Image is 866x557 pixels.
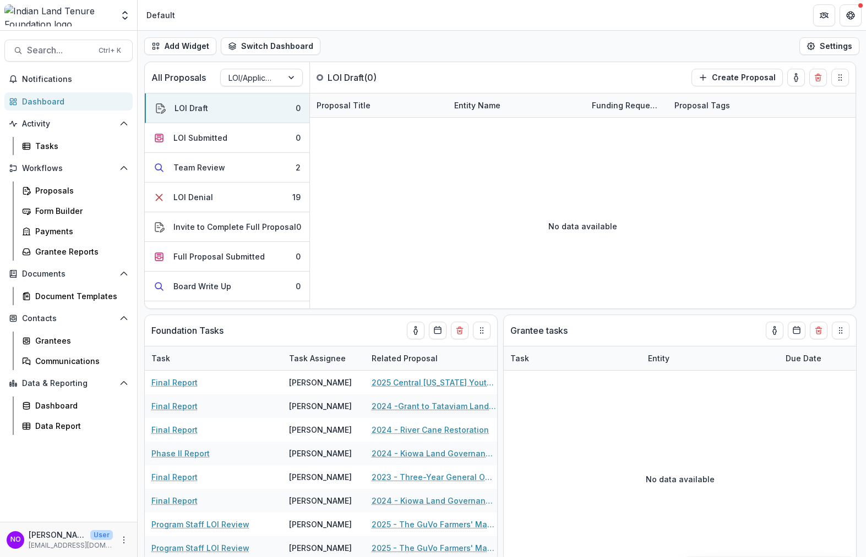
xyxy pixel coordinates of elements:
[372,542,496,554] a: 2025 - The GuVo Farmers' Market Initiative
[691,69,783,86] button: Create Proposal
[151,471,198,483] a: Final Report
[22,75,128,84] span: Notifications
[473,322,491,339] button: Drag
[832,322,849,339] button: Drag
[328,71,410,84] p: LOI Draft ( 0 )
[151,448,210,459] a: Phase II Report
[35,140,124,152] div: Tasks
[144,37,216,55] button: Add Widget
[372,519,496,530] a: 2025 - The GuVo Farmers' Market Initiative
[504,346,641,370] div: Task
[407,322,424,339] button: toggle-assigned-to-me
[22,119,115,129] span: Activity
[18,137,133,155] a: Tasks
[289,424,352,435] div: [PERSON_NAME]
[779,346,862,370] div: Due Date
[289,400,352,412] div: [PERSON_NAME]
[96,45,123,57] div: Ctrl + K
[221,37,320,55] button: Switch Dashboard
[35,335,124,346] div: Grantees
[35,246,124,257] div: Grantee Reports
[4,4,113,26] img: Indian Land Tenure Foundation logo
[4,374,133,392] button: Open Data & Reporting
[282,346,365,370] div: Task Assignee
[448,93,585,117] div: Entity Name
[175,102,208,114] div: LOI Draft
[510,324,568,337] p: Grantee tasks
[22,164,115,173] span: Workflows
[585,100,668,111] div: Funding Requested
[809,69,827,86] button: Delete card
[151,519,249,530] a: Program Staff LOI Review
[35,400,124,411] div: Dashboard
[641,346,779,370] div: Entity
[4,159,133,177] button: Open Workflows
[145,123,309,153] button: LOI Submitted0
[29,529,86,541] p: [PERSON_NAME]
[173,251,265,262] div: Full Proposal Submitted
[151,400,198,412] a: Final Report
[646,473,715,485] p: No data available
[117,533,130,547] button: More
[289,448,352,459] div: [PERSON_NAME]
[18,222,133,240] a: Payments
[18,332,133,350] a: Grantees
[18,417,133,435] a: Data Report
[289,377,352,388] div: [PERSON_NAME]
[151,542,249,554] a: Program Staff LOI Review
[173,221,296,233] div: Invite to Complete Full Proposal
[296,162,301,173] div: 2
[831,69,849,86] button: Drag
[585,93,668,117] div: Funding Requested
[372,471,496,483] a: 2023 - Three-Year General Operating Grant
[779,352,828,364] div: Due Date
[22,379,115,388] span: Data & Reporting
[668,93,805,117] div: Proposal Tags
[289,495,352,506] div: [PERSON_NAME]
[292,191,301,203] div: 19
[548,220,617,232] p: No data available
[145,346,282,370] div: Task
[4,115,133,133] button: Open Activity
[142,7,179,23] nav: breadcrumb
[145,242,309,272] button: Full Proposal Submitted0
[18,181,133,200] a: Proposals
[668,100,737,111] div: Proposal Tags
[4,265,133,283] button: Open Documents
[766,322,783,339] button: toggle-assigned-to-me
[799,37,859,55] button: Settings
[310,100,377,111] div: Proposal Title
[289,542,352,554] div: [PERSON_NAME]
[145,212,309,242] button: Invite to Complete Full Proposal0
[151,424,198,435] a: Final Report
[27,45,92,56] span: Search...
[310,93,448,117] div: Proposal Title
[35,185,124,196] div: Proposals
[372,424,489,435] a: 2024 - River Cane Restoration
[372,448,496,459] a: 2024 - Kiowa Land Governance Modernization and Legal Advocacy Initiative
[173,162,225,173] div: Team Review
[289,519,352,530] div: [PERSON_NAME]
[289,471,352,483] div: [PERSON_NAME]
[151,324,224,337] p: Foundation Tasks
[10,536,21,543] div: Nicole Olson
[117,4,133,26] button: Open entity switcher
[35,205,124,217] div: Form Builder
[813,4,835,26] button: Partners
[22,96,124,107] div: Dashboard
[788,322,805,339] button: Calendar
[18,202,133,220] a: Form Builder
[296,280,301,292] div: 0
[22,314,115,323] span: Contacts
[145,93,309,123] button: LOI Draft0
[35,290,124,302] div: Document Templates
[296,102,301,114] div: 0
[4,40,133,62] button: Search...
[296,251,301,262] div: 0
[29,541,113,550] p: [EMAIL_ADDRESS][DOMAIN_NAME]
[4,92,133,111] a: Dashboard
